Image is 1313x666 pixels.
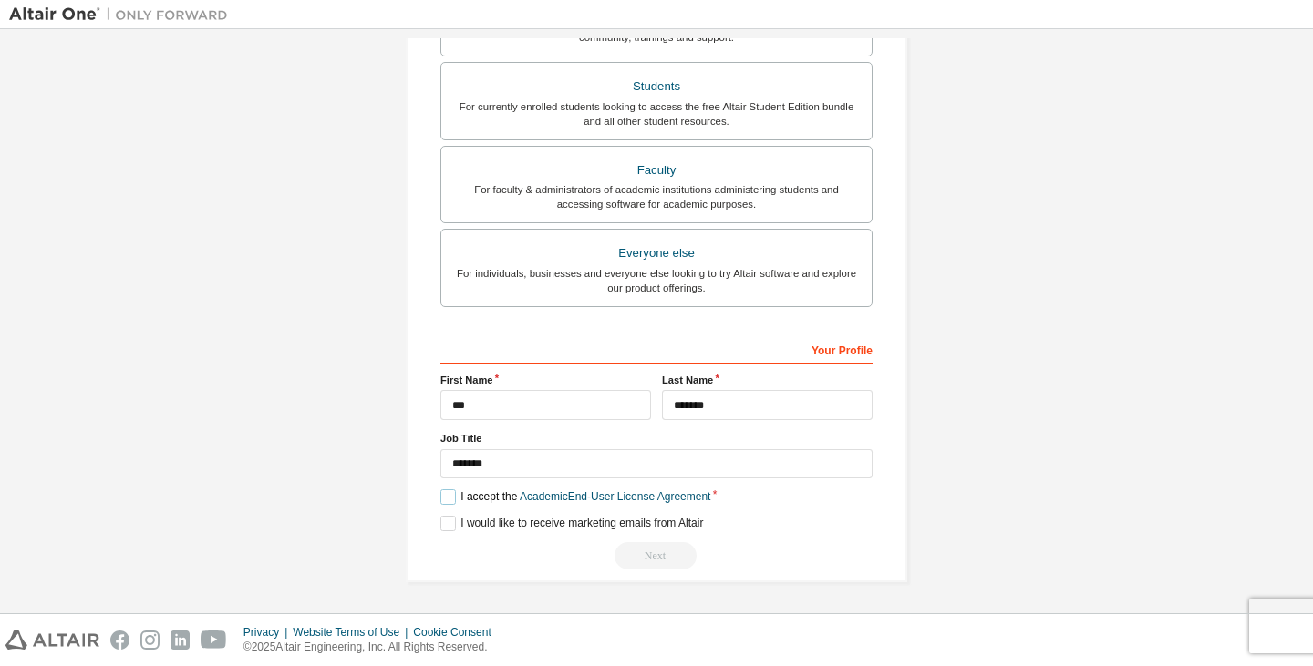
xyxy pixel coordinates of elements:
[440,516,703,531] label: I would like to receive marketing emails from Altair
[520,490,710,503] a: Academic End-User License Agreement
[452,182,861,211] div: For faculty & administrators of academic institutions administering students and accessing softwa...
[110,630,129,650] img: facebook.svg
[201,630,227,650] img: youtube.svg
[171,630,190,650] img: linkedin.svg
[452,266,861,295] div: For individuals, businesses and everyone else looking to try Altair software and explore our prod...
[5,630,99,650] img: altair_logo.svg
[662,373,873,387] label: Last Name
[452,74,861,99] div: Students
[413,625,501,640] div: Cookie Consent
[440,373,651,387] label: First Name
[243,625,293,640] div: Privacy
[452,241,861,266] div: Everyone else
[452,99,861,128] div: For currently enrolled students looking to access the free Altair Student Edition bundle and all ...
[440,489,710,505] label: I accept the
[9,5,237,24] img: Altair One
[440,431,873,446] label: Job Title
[293,625,413,640] div: Website Terms of Use
[140,630,160,650] img: instagram.svg
[440,542,873,569] div: Read and acccept EULA to continue
[243,640,502,655] p: © 2025 Altair Engineering, Inc. All Rights Reserved.
[440,334,873,364] div: Your Profile
[452,158,861,183] div: Faculty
